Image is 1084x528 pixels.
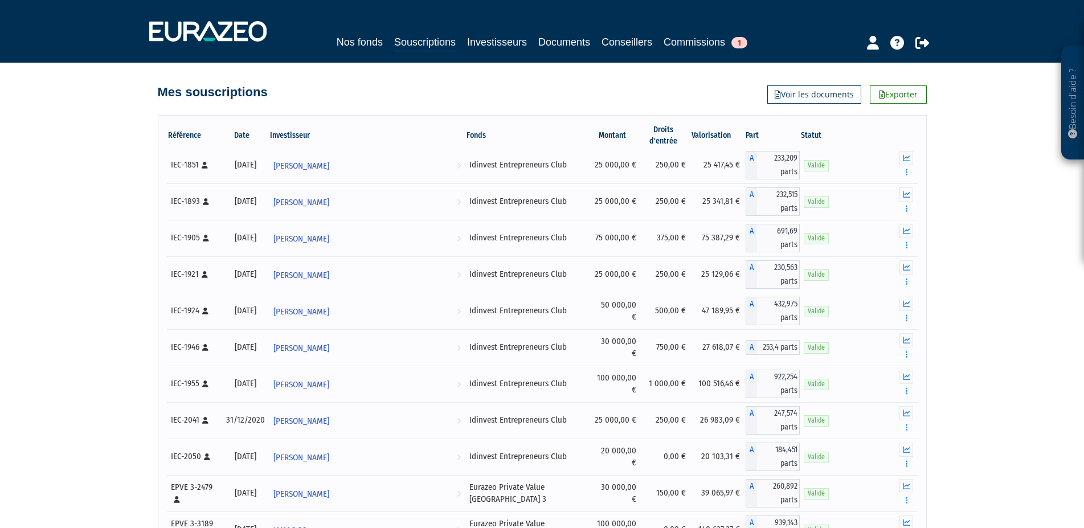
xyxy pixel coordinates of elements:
[171,268,218,280] div: IEC-1921
[692,220,746,256] td: 75 387,29 €
[167,124,222,147] th: Référence
[203,198,209,205] i: [Français] Personne physique
[591,293,642,329] td: 50 000,00 €
[746,187,799,216] div: A - Idinvest Entrepreneurs Club
[226,195,265,207] div: [DATE]
[757,479,799,507] span: 260,892 parts
[202,271,208,278] i: [Français] Personne physique
[457,265,461,286] i: Voir l'investisseur
[746,260,757,289] span: A
[273,228,329,249] span: [PERSON_NAME]
[171,159,218,171] div: IEC-1851
[591,439,642,475] td: 20 000,00 €
[202,162,208,169] i: [Français] Personne physique
[469,378,587,390] div: Idinvest Entrepreneurs Club
[746,297,799,325] div: A - Idinvest Entrepreneurs Club
[457,192,461,213] i: Voir l'investisseur
[269,336,465,359] a: [PERSON_NAME]
[804,306,829,317] span: Valide
[746,443,799,471] div: A - Idinvest Entrepreneurs Club
[767,85,861,104] a: Voir les documents
[642,124,692,147] th: Droits d'entrée
[642,475,692,511] td: 150,00 €
[469,232,587,244] div: Idinvest Entrepreneurs Club
[692,366,746,402] td: 100 516,46 €
[457,411,461,432] i: Voir l'investisseur
[591,220,642,256] td: 75 000,00 €
[757,370,799,398] span: 922,254 parts
[273,265,329,286] span: [PERSON_NAME]
[746,297,757,325] span: A
[174,496,180,503] i: [Français] Personne physique
[746,370,757,398] span: A
[757,224,799,252] span: 691,69 parts
[804,160,829,171] span: Valide
[757,260,799,289] span: 230,563 parts
[692,439,746,475] td: 20 103,31 €
[804,342,829,353] span: Valide
[269,190,465,213] a: [PERSON_NAME]
[757,406,799,435] span: 247,574 parts
[457,301,461,322] i: Voir l'investisseur
[469,451,587,462] div: Idinvest Entrepreneurs Club
[457,447,461,468] i: Voir l'investisseur
[171,232,218,244] div: IEC-1905
[269,445,465,468] a: [PERSON_NAME]
[469,195,587,207] div: Idinvest Entrepreneurs Club
[804,379,829,390] span: Valide
[692,183,746,220] td: 25 341,81 €
[469,481,587,506] div: Eurazeo Private Value [GEOGRAPHIC_DATA] 3
[804,233,829,244] span: Valide
[591,329,642,366] td: 30 000,00 €
[269,263,465,286] a: [PERSON_NAME]
[226,414,265,426] div: 31/12/2020
[203,235,209,242] i: [Français] Personne physique
[469,268,587,280] div: Idinvest Entrepreneurs Club
[337,34,383,50] a: Nos fonds
[202,308,208,314] i: [Français] Personne physique
[226,378,265,390] div: [DATE]
[269,373,465,395] a: [PERSON_NAME]
[692,475,746,511] td: 39 065,97 €
[804,415,829,426] span: Valide
[226,305,265,317] div: [DATE]
[757,297,799,325] span: 432,975 parts
[457,338,461,359] i: Voir l'investisseur
[469,414,587,426] div: Idinvest Entrepreneurs Club
[465,124,591,147] th: Fonds
[746,340,757,355] span: A
[273,301,329,322] span: [PERSON_NAME]
[171,195,218,207] div: IEC-1893
[804,452,829,462] span: Valide
[273,155,329,177] span: [PERSON_NAME]
[692,329,746,366] td: 27 618,07 €
[273,374,329,395] span: [PERSON_NAME]
[642,183,692,220] td: 250,00 €
[226,268,265,280] div: [DATE]
[692,293,746,329] td: 47 189,95 €
[804,488,829,499] span: Valide
[171,414,218,426] div: IEC-2041
[591,147,642,183] td: 25 000,00 €
[467,34,527,50] a: Investisseurs
[746,479,757,507] span: A
[746,260,799,289] div: A - Idinvest Entrepreneurs Club
[692,256,746,293] td: 25 129,06 €
[149,21,267,42] img: 1732889491-logotype_eurazeo_blanc_rvb.png
[746,340,799,355] div: A - Idinvest Entrepreneurs Club
[591,475,642,511] td: 30 000,00 €
[226,341,265,353] div: [DATE]
[202,380,208,387] i: [Français] Personne physique
[757,340,799,355] span: 253,4 parts
[269,154,465,177] a: [PERSON_NAME]
[591,402,642,439] td: 25 000,00 €
[642,293,692,329] td: 500,00 €
[171,378,218,390] div: IEC-1955
[642,439,692,475] td: 0,00 €
[746,479,799,507] div: A - Eurazeo Private Value Europe 3
[1066,52,1079,154] p: Besoin d'aide ?
[642,402,692,439] td: 250,00 €
[664,34,747,50] a: Commissions1
[469,341,587,353] div: Idinvest Entrepreneurs Club
[757,151,799,179] span: 233,209 parts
